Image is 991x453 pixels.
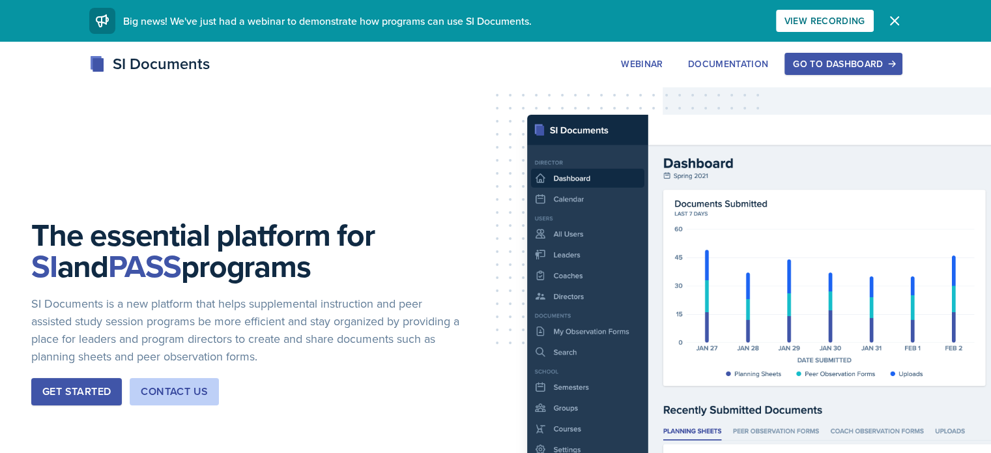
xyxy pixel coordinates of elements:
[42,384,111,400] div: Get Started
[688,59,769,69] div: Documentation
[680,53,777,75] button: Documentation
[776,10,874,32] button: View Recording
[621,59,663,69] div: Webinar
[130,378,219,405] button: Contact Us
[31,378,122,405] button: Get Started
[612,53,671,75] button: Webinar
[123,14,532,28] span: Big news! We've just had a webinar to demonstrate how programs can use SI Documents.
[89,52,210,76] div: SI Documents
[784,16,865,26] div: View Recording
[141,384,208,400] div: Contact Us
[793,59,893,69] div: Go to Dashboard
[784,53,902,75] button: Go to Dashboard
